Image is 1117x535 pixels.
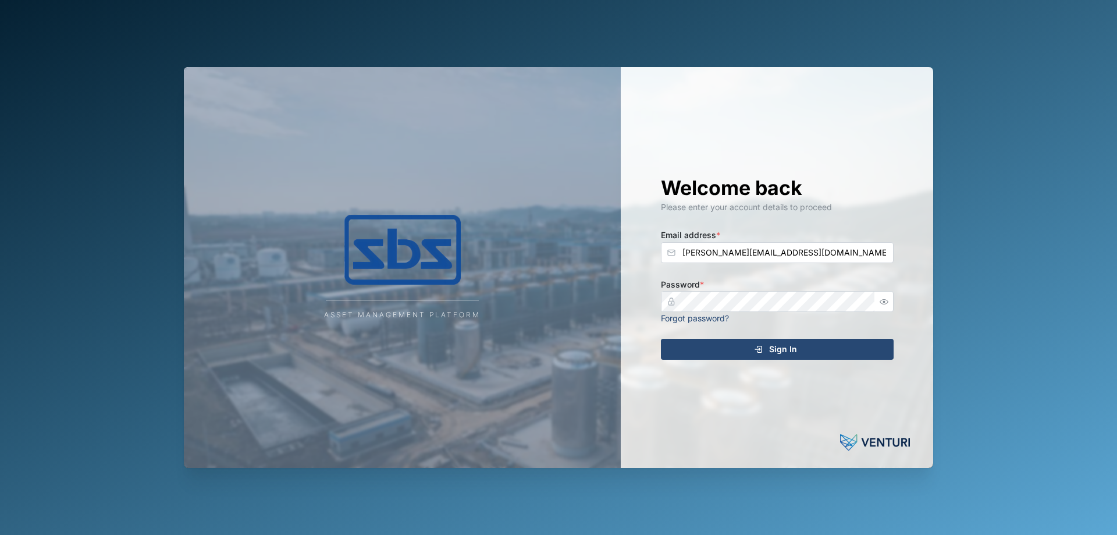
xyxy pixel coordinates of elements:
div: Asset Management Platform [324,310,481,321]
img: Powered by: Venturi [840,431,910,454]
div: Please enter your account details to proceed [661,201,894,214]
label: Email address [661,229,720,242]
input: Enter your email [661,242,894,263]
label: Password [661,278,704,291]
img: Company Logo [286,215,519,285]
h1: Welcome back [661,175,894,201]
button: Sign In [661,339,894,360]
span: Sign In [769,339,797,359]
a: Forgot password? [661,313,729,323]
